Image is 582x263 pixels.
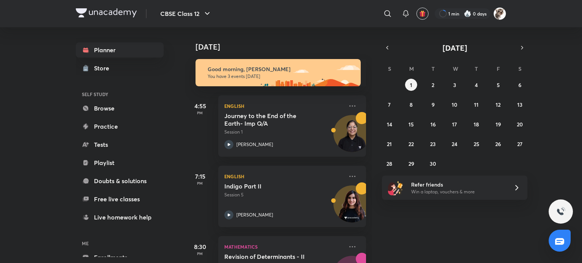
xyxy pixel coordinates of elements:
[517,121,523,128] abbr: September 20, 2025
[383,138,396,150] button: September 21, 2025
[517,101,523,108] abbr: September 13, 2025
[224,129,343,135] p: Session 1
[224,112,319,127] h5: Journey to the End of the Earth- Imp Q/A
[517,140,523,148] abbr: September 27, 2025
[453,65,458,72] abbr: Wednesday
[443,43,467,53] span: [DATE]
[94,64,114,73] div: Store
[427,79,439,91] button: September 2, 2025
[383,157,396,170] button: September 28, 2025
[76,42,164,58] a: Planner
[76,8,137,19] a: Company Logo
[410,81,412,89] abbr: September 1, 2025
[470,98,482,110] button: September 11, 2025
[185,110,215,115] p: PM
[383,118,396,130] button: September 14, 2025
[432,65,435,72] abbr: Tuesday
[224,101,343,110] p: English
[493,7,506,20] img: Lavanya
[76,237,164,250] h6: ME
[496,101,501,108] abbr: September 12, 2025
[492,98,504,110] button: September 12, 2025
[432,81,434,89] abbr: September 2, 2025
[470,118,482,130] button: September 18, 2025
[409,65,414,72] abbr: Monday
[514,79,526,91] button: September 6, 2025
[76,119,164,134] a: Practice
[408,140,414,148] abbr: September 22, 2025
[492,79,504,91] button: September 5, 2025
[405,157,417,170] button: September 29, 2025
[449,98,461,110] button: September 10, 2025
[185,181,215,185] p: PM
[408,160,414,167] abbr: September 29, 2025
[449,138,461,150] button: September 24, 2025
[475,81,478,89] abbr: September 4, 2025
[497,81,500,89] abbr: September 5, 2025
[470,138,482,150] button: September 25, 2025
[388,101,391,108] abbr: September 7, 2025
[411,181,504,188] h6: Refer friends
[224,253,319,260] h5: Revision of Determinants - II
[474,140,479,148] abbr: September 25, 2025
[185,251,215,256] p: PM
[495,140,501,148] abbr: September 26, 2025
[387,140,392,148] abbr: September 21, 2025
[405,138,417,150] button: September 22, 2025
[430,121,436,128] abbr: September 16, 2025
[76,101,164,116] a: Browse
[514,98,526,110] button: September 13, 2025
[405,118,417,130] button: September 15, 2025
[492,138,504,150] button: September 26, 2025
[76,8,137,17] img: Company Logo
[497,65,500,72] abbr: Friday
[76,155,164,170] a: Playlist
[196,59,361,86] img: morning
[408,121,414,128] abbr: September 15, 2025
[427,98,439,110] button: September 9, 2025
[208,73,354,79] p: You have 3 events [DATE]
[474,121,479,128] abbr: September 18, 2025
[388,180,403,195] img: referral
[464,10,471,17] img: streak
[393,42,517,53] button: [DATE]
[452,140,457,148] abbr: September 24, 2025
[556,207,565,216] img: ttu
[416,8,429,20] button: avatar
[432,101,435,108] abbr: September 9, 2025
[76,173,164,188] a: Doubts & solutions
[236,141,273,148] p: [PERSON_NAME]
[405,98,417,110] button: September 8, 2025
[474,101,479,108] abbr: September 11, 2025
[185,172,215,181] h5: 7:15
[156,6,216,21] button: CBSE Class 12
[386,160,392,167] abbr: September 28, 2025
[449,118,461,130] button: September 17, 2025
[387,121,392,128] abbr: September 14, 2025
[430,160,436,167] abbr: September 30, 2025
[452,101,457,108] abbr: September 10, 2025
[427,118,439,130] button: September 16, 2025
[492,118,504,130] button: September 19, 2025
[427,138,439,150] button: September 23, 2025
[430,140,436,148] abbr: September 23, 2025
[208,66,354,73] h6: Good morning, [PERSON_NAME]
[475,65,478,72] abbr: Thursday
[224,182,319,190] h5: Indigo Part II
[76,191,164,207] a: Free live classes
[334,119,370,156] img: Avatar
[410,101,413,108] abbr: September 8, 2025
[334,190,370,226] img: Avatar
[449,79,461,91] button: September 3, 2025
[76,210,164,225] a: Live homework help
[224,191,343,198] p: Session 5
[185,101,215,110] h5: 4:55
[470,79,482,91] button: September 4, 2025
[383,98,396,110] button: September 7, 2025
[224,242,343,251] p: Mathematics
[405,79,417,91] button: September 1, 2025
[236,212,273,218] p: [PERSON_NAME]
[196,42,374,51] h4: [DATE]
[514,118,526,130] button: September 20, 2025
[76,137,164,152] a: Tests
